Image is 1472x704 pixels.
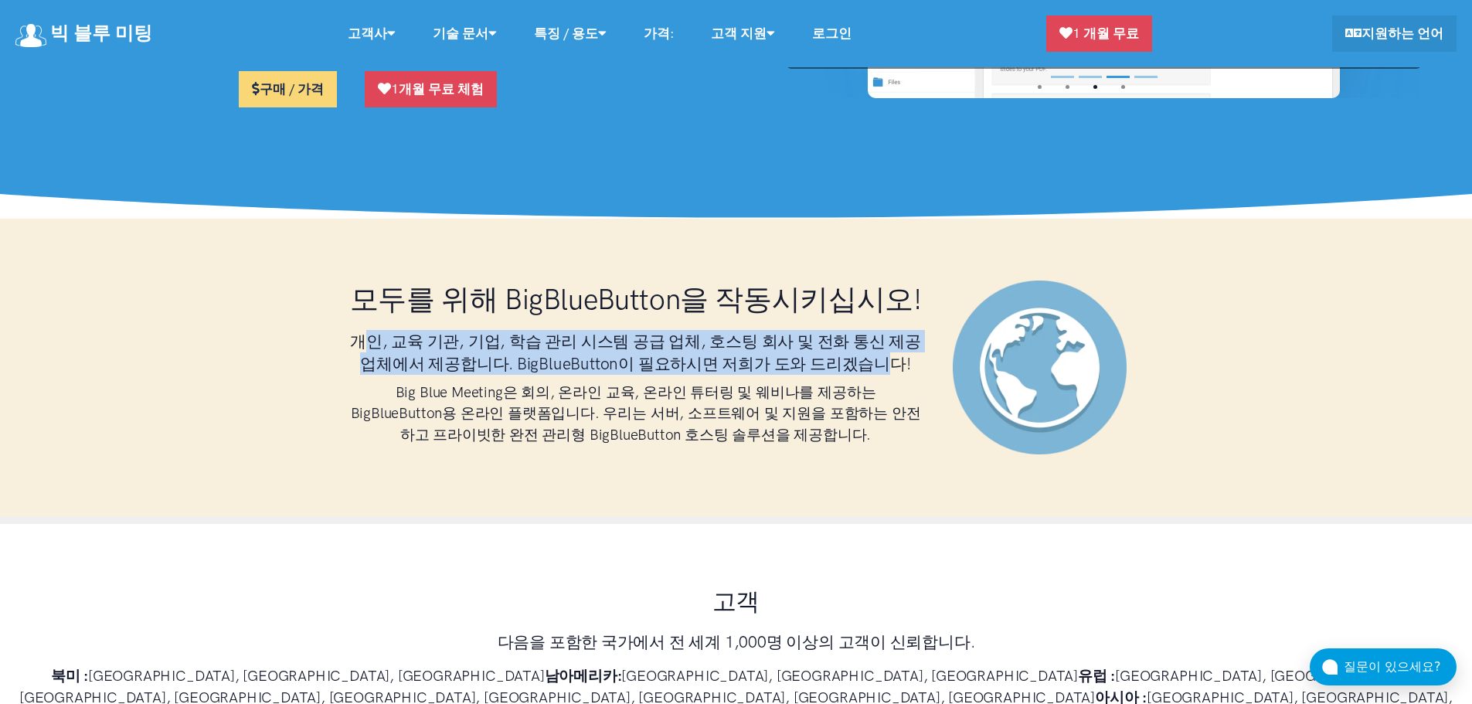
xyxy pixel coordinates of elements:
[1310,648,1457,685] button: 질문이 있으세요?
[625,17,692,50] a: 가격:
[1046,15,1152,52] a: 1 개월 무료
[15,17,152,50] a: 빅 블루 미팅
[350,281,922,318] h1: 모두를 위해 BigBlueButton을 작동시키십시오!
[365,71,497,107] a: 1개월 무료 체험
[239,71,337,107] a: 구매 / 가격
[329,17,414,50] a: 고객사
[1078,667,1115,685] strong: 유럽​​ :
[692,17,794,50] a: 고객 지원
[350,330,922,376] h3: 개인, 교육 기관, 기업, 학습 관리 시스템 공급 업체, 호스팅 회사 및 전화 통신 제공 업체에서 제공합니다. BigBlueButton이 필요하시면 저희가 도와 드리겠습니다!
[51,667,88,685] strong: 북미 :
[414,17,515,50] a: 기술 문서
[545,667,622,685] strong: 남아메리카:
[15,631,1457,653] h3: 다음을 포함한 국가에서 전 세계 1,000명 이상의 고객이 신뢰합니다.
[1332,15,1457,52] a: 지원하는 언어
[515,17,625,50] a: 특징 / 용도
[350,382,922,446] h4: Big Blue Meeting은 회의, 온라인 교육, 온라인 튜터링 및 웨비나를 제공하는 BigBlueButton용 온라인 플랫폼입니다. 우리는 서버, 소프트웨어 및 지원을 ...
[15,24,46,47] img: 심벌 마크
[794,17,870,50] a: 로그인
[1344,657,1457,677] div: 질문이 있으세요?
